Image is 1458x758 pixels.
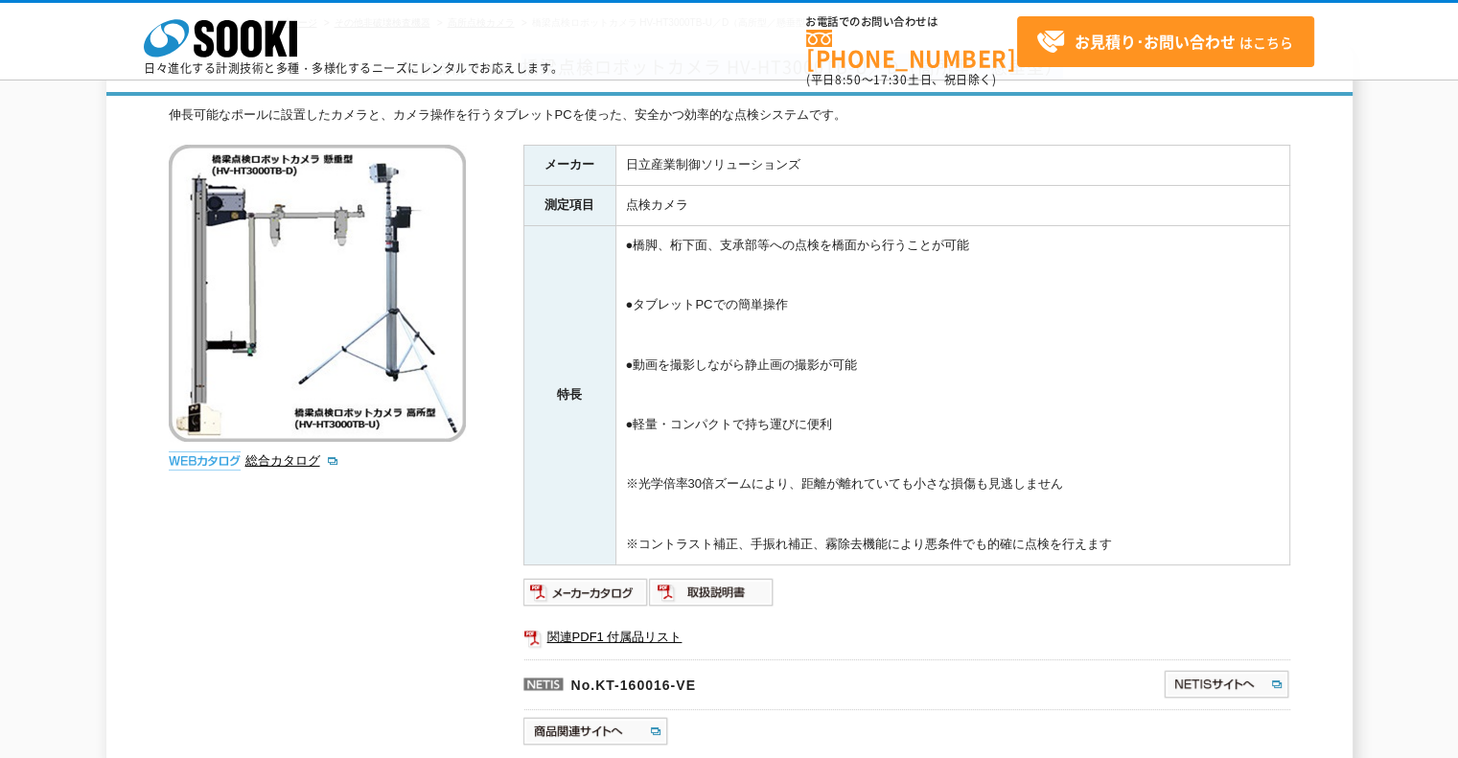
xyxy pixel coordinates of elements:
[806,30,1017,69] a: [PHONE_NUMBER]
[806,71,996,88] span: (平日 ～ 土日、祝日除く)
[835,71,862,88] span: 8:50
[1036,28,1293,57] span: はこちら
[615,185,1289,225] td: 点検カメラ
[523,659,978,705] p: No.KT-160016-VE
[523,225,615,564] th: 特長
[169,145,466,442] img: 橋梁点検ロボットカメラ HV-HT3000TB-U／D（高所型／懸垂型）
[523,185,615,225] th: 測定項目
[144,62,564,74] p: 日々進化する計測技術と多種・多様化するニーズにレンタルでお応えします。
[523,589,649,604] a: メーカーカタログ
[806,16,1017,28] span: お電話でのお問い合わせは
[649,577,775,608] img: 取扱説明書
[169,451,241,471] img: webカタログ
[1017,16,1314,67] a: お見積り･お問い合わせはこちら
[615,225,1289,564] td: ●橋脚、桁下面、支承部等への点検を橋面から行うことが可能 ●タブレットPCでの簡単操作 ●動画を撮影しながら静止画の撮影が可能 ●軽量・コンパクトで持ち運びに便利 ※光学倍率30倍ズームにより、...
[1163,669,1290,700] img: NETISサイトへ
[169,105,1290,126] div: 伸長可能なポールに設置したカメラと、カメラ操作を行うタブレットPCを使った、安全かつ効率的な点検システムです。
[649,589,775,604] a: 取扱説明書
[523,577,649,608] img: メーカーカタログ
[523,716,670,747] img: 商品関連サイトへ
[615,146,1289,186] td: 日立産業制御ソリューションズ
[523,146,615,186] th: メーカー
[523,625,1290,650] a: 関連PDF1 付属品リスト
[873,71,908,88] span: 17:30
[1075,30,1236,53] strong: お見積り･お問い合わせ
[245,453,339,468] a: 総合カタログ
